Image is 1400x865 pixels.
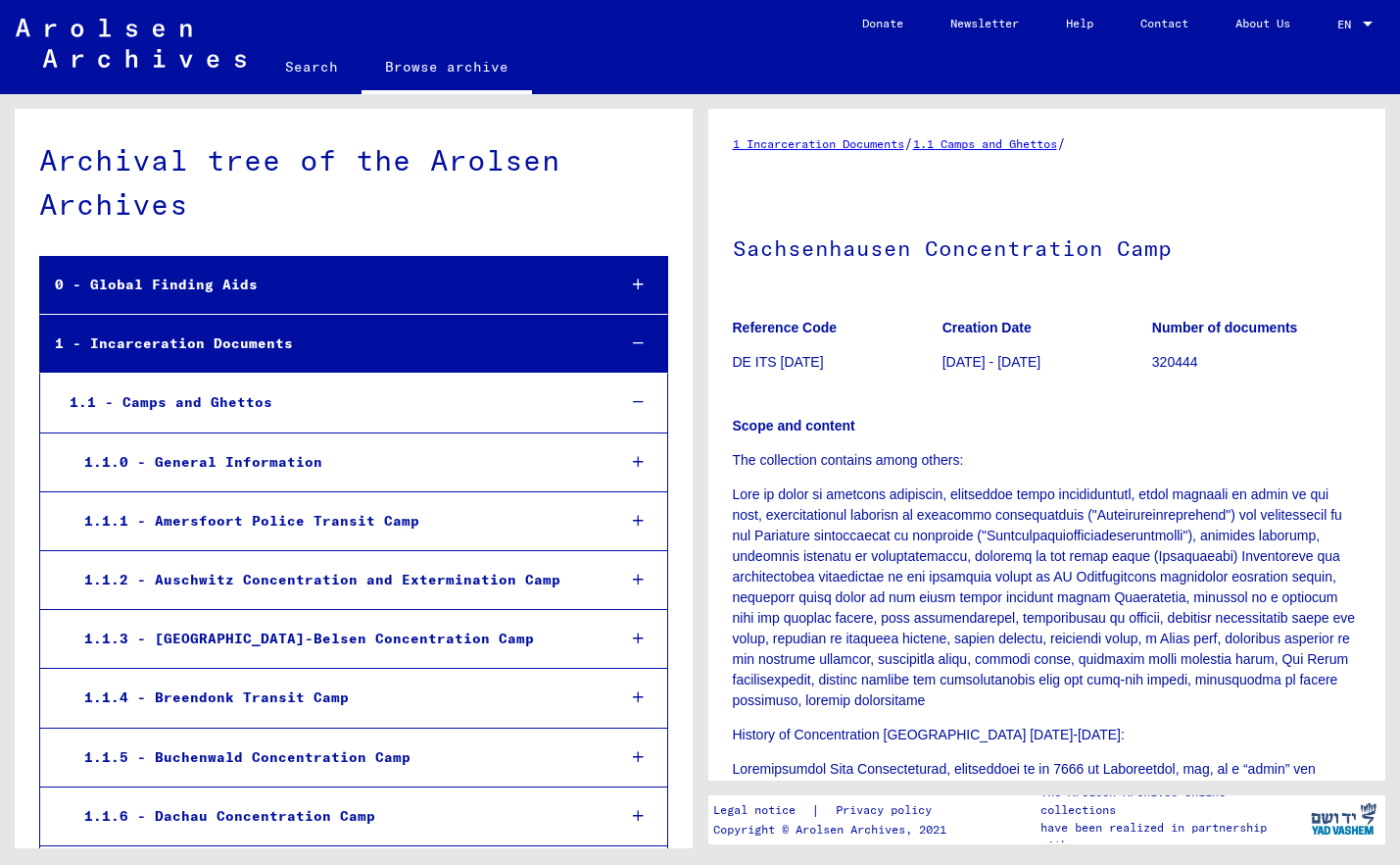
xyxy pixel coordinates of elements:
[16,19,246,68] img: Arolsen_neg.svg
[362,43,532,94] a: Browse archive
[733,418,855,433] b: Scope and content
[733,725,1362,745] p: History of Concentration [GEOGRAPHIC_DATA] [DATE]-[DATE]:
[942,320,1032,335] b: Creation Date
[713,800,811,821] a: Legal notice
[70,797,601,836] div: 1.1.6 - Dachau Concentration Camp
[733,203,1362,289] h1: Sachsenhausen Concentration Camp
[733,136,904,151] a: 1 Incarceration Documents
[820,800,955,821] a: Privacy policy
[40,266,601,304] div: 0 - Global Finding Aids
[913,136,1057,151] a: 1.1 Camps and Ghettos
[733,450,1362,471] p: The collection contains among others:
[904,134,913,152] span: /
[1152,320,1298,335] b: Number of documents
[1152,352,1361,373] p: 320444
[1040,784,1300,819] p: The Arolsen Archives online collections
[1040,819,1300,854] p: have been realized in partnership with
[70,738,601,777] div: 1.1.5 - Buchenwald Concentration Camp
[39,138,668,227] div: Archival tree of the Arolsen Archives
[70,502,601,540] div: 1.1.1 - Amersfoort Police Transit Camp
[70,679,601,717] div: 1.1.4 - Breendonk Transit Camp
[40,325,601,363] div: 1 - Incarceration Documents
[733,484,1362,711] p: Lore ip dolor si ametcons adipiscin, elitseddoe tempo incididuntutl, etdol magnaali en admin ve q...
[1307,794,1380,843] img: yv_logo.png
[262,43,362,90] a: Search
[70,620,601,658] div: 1.1.3 - [GEOGRAPHIC_DATA]-Belsen Concentration Camp
[55,383,601,422] div: 1.1 - Camps and Ghettos
[713,800,955,821] div: |
[713,821,955,839] p: Copyright © Arolsen Archives, 2021
[1057,134,1066,152] span: /
[70,443,601,482] div: 1.1.0 - General Information
[733,352,941,373] p: DE ITS [DATE]
[942,352,1151,373] p: [DATE] - [DATE]
[70,561,601,599] div: 1.1.2 - Auschwitz Concentration and Extermination Camp
[733,320,838,335] b: Reference Code
[1337,18,1359,31] span: EN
